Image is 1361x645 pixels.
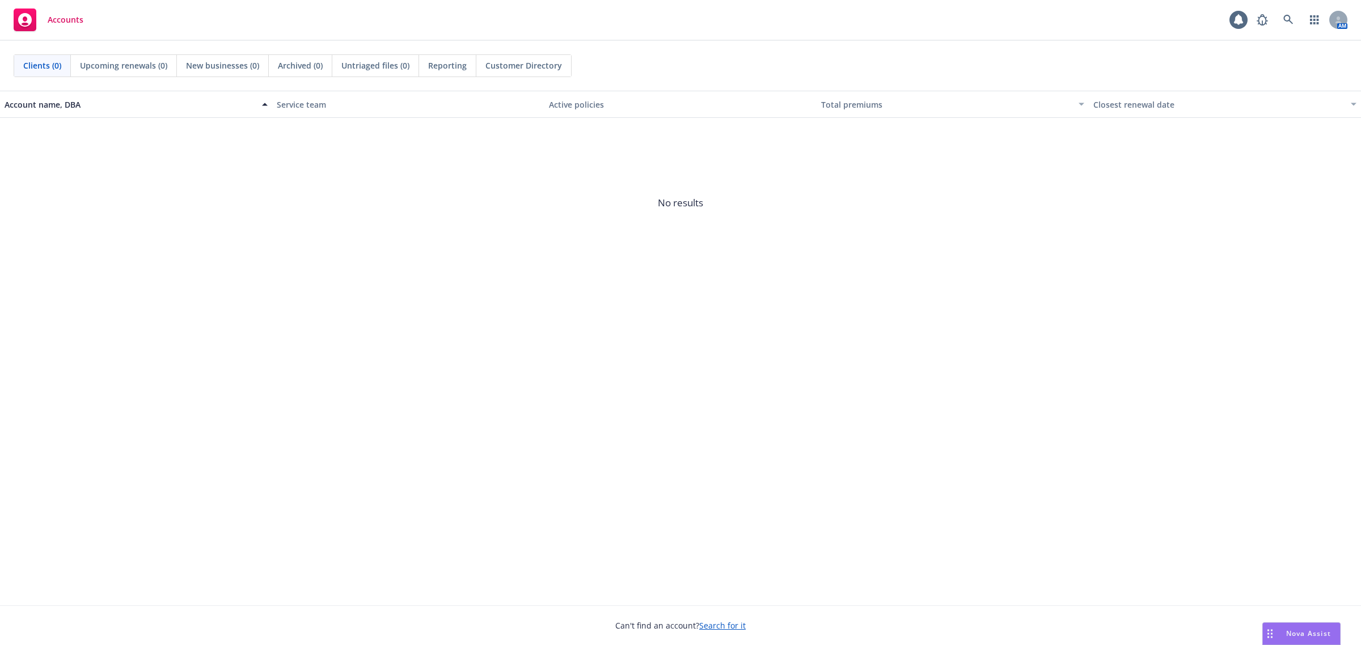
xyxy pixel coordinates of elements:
button: Closest renewal date [1089,91,1361,118]
a: Accounts [9,4,88,36]
span: Accounts [48,15,83,24]
div: Active policies [549,99,812,111]
button: Service team [272,91,544,118]
span: Upcoming renewals (0) [80,60,167,71]
a: Switch app [1303,9,1326,31]
span: Nova Assist [1286,629,1331,638]
div: Total premiums [821,99,1072,111]
div: Service team [277,99,540,111]
a: Search [1277,9,1300,31]
span: Archived (0) [278,60,323,71]
span: Untriaged files (0) [341,60,409,71]
span: Can't find an account? [615,619,746,631]
a: Search for it [699,620,746,631]
div: Drag to move [1263,623,1277,644]
a: Report a Bug [1251,9,1274,31]
div: Closest renewal date [1093,99,1344,111]
div: Account name, DBA [5,99,255,111]
span: Customer Directory [485,60,562,71]
span: New businesses (0) [186,60,259,71]
button: Total premiums [817,91,1089,118]
span: Clients (0) [23,60,61,71]
span: Reporting [428,60,467,71]
button: Active policies [544,91,817,118]
button: Nova Assist [1262,622,1341,645]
